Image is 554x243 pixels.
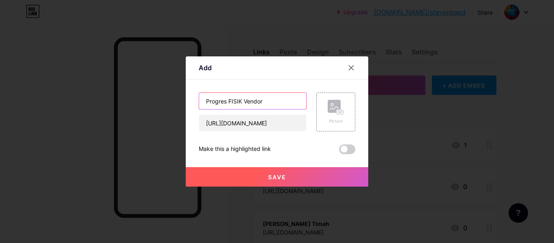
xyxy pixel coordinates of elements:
span: Save [268,174,286,181]
input: URL [199,115,306,131]
div: Add [199,63,212,73]
input: Title [199,93,306,109]
div: Make this a highlighted link [199,144,271,154]
div: Picture [328,118,344,124]
button: Save [186,167,368,187]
